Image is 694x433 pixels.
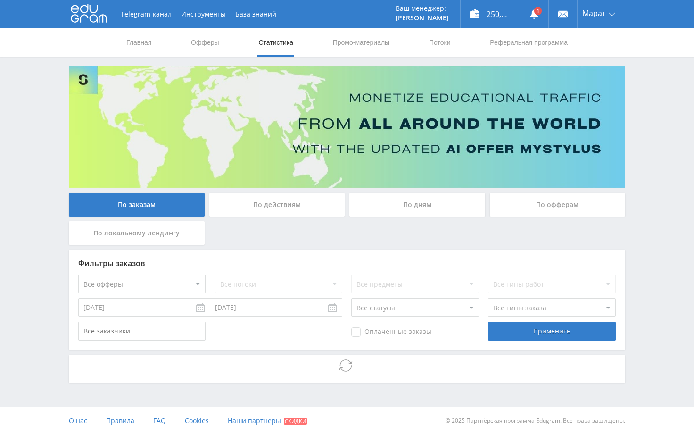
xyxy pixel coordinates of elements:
[78,322,206,341] input: Все заказчики
[396,14,449,22] p: [PERSON_NAME]
[78,259,616,267] div: Фильтры заказов
[153,416,166,425] span: FAQ
[490,193,626,216] div: По офферам
[106,416,134,425] span: Правила
[190,28,220,57] a: Офферы
[349,193,485,216] div: По дням
[125,28,152,57] a: Главная
[69,66,625,188] img: Banner
[489,28,569,57] a: Реферальная программа
[332,28,390,57] a: Промо-материалы
[396,5,449,12] p: Ваш менеджер:
[428,28,452,57] a: Потоки
[69,193,205,216] div: По заказам
[69,416,87,425] span: О нас
[228,416,281,425] span: Наши партнеры
[284,418,307,425] span: Скидки
[185,416,209,425] span: Cookies
[209,193,345,216] div: По действиям
[582,9,606,17] span: Марат
[488,322,615,341] div: Применить
[69,221,205,245] div: По локальному лендингу
[257,28,294,57] a: Статистика
[351,327,431,337] span: Оплаченные заказы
